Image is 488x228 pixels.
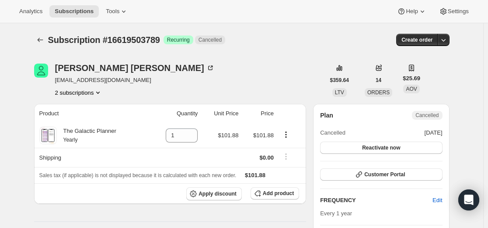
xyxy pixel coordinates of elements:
small: Yearly [63,137,78,143]
img: product img [40,127,56,144]
span: 14 [376,77,381,84]
button: Create order [396,34,438,46]
span: LTV [335,89,344,96]
span: Cancelled [415,112,439,119]
button: Edit [427,193,447,207]
button: Subscriptions [49,5,99,18]
span: $101.88 [218,132,239,139]
button: Apply discount [186,187,242,200]
span: Add product [263,190,294,197]
span: Apply discount [199,190,237,197]
span: $0.00 [259,154,274,161]
span: [DATE] [425,128,443,137]
button: Analytics [14,5,48,18]
span: $101.88 [245,172,265,178]
th: Product [34,104,150,123]
span: Tools [106,8,119,15]
span: Cancelled [199,36,222,43]
button: Help [392,5,432,18]
button: Product actions [279,130,293,139]
th: Price [241,104,276,123]
button: Tools [101,5,133,18]
h2: Plan [320,111,333,120]
span: Cancelled [320,128,345,137]
button: Subscriptions [34,34,46,46]
span: $101.88 [253,132,274,139]
button: Add product [251,187,299,199]
span: Reactivate now [362,144,400,151]
button: 14 [370,74,387,86]
span: Settings [448,8,469,15]
button: $359.64 [325,74,354,86]
span: Analytics [19,8,42,15]
div: [PERSON_NAME] [PERSON_NAME] [55,64,215,72]
button: Shipping actions [279,152,293,161]
span: [EMAIL_ADDRESS][DOMAIN_NAME] [55,76,215,85]
span: Subscription #16619503789 [48,35,160,45]
span: ORDERS [367,89,390,96]
button: Product actions [55,88,103,97]
span: $25.69 [403,74,420,83]
span: AOV [406,86,417,92]
div: The Galactic Planner [57,127,116,144]
span: Subscriptions [55,8,94,15]
span: $359.64 [330,77,349,84]
span: Sales tax (if applicable) is not displayed because it is calculated with each new order. [39,172,237,178]
th: Quantity [150,104,201,123]
span: Help [406,8,418,15]
span: Edit [432,196,442,205]
button: Settings [434,5,474,18]
th: Unit Price [200,104,241,123]
span: Every 1 year [320,210,352,217]
h2: FREQUENCY [320,196,432,205]
span: Louise Prévost [34,64,48,78]
span: Recurring [167,36,190,43]
button: Reactivate now [320,142,442,154]
th: Shipping [34,148,150,167]
span: Create order [401,36,432,43]
div: Open Intercom Messenger [458,189,479,210]
span: Customer Portal [364,171,405,178]
button: Customer Portal [320,168,442,181]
